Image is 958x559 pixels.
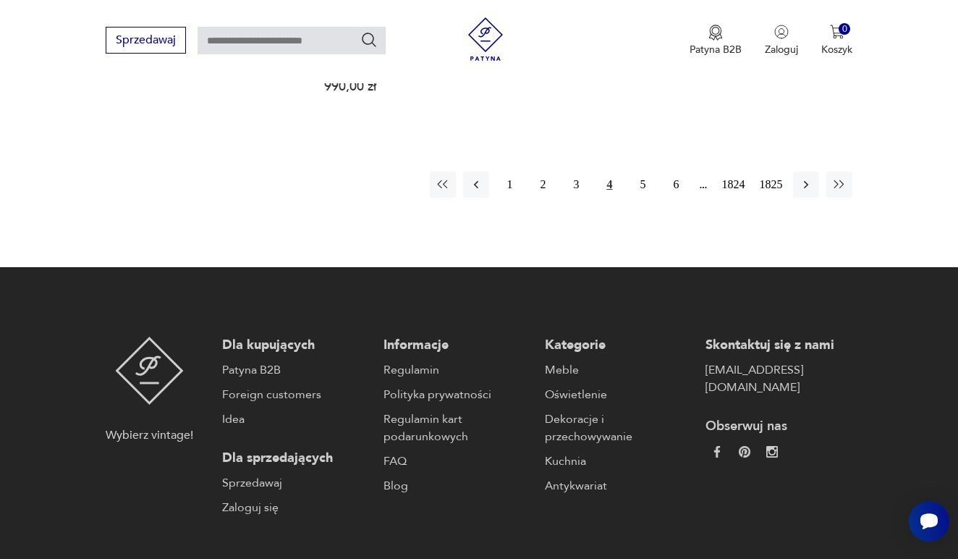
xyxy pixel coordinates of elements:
button: 1825 [755,172,786,198]
button: 4 [596,172,622,198]
a: Ikona medaluPatyna B2B [690,25,742,56]
img: Patyna - sklep z meblami i dekoracjami vintage [464,17,507,61]
a: FAQ [383,453,530,470]
a: Regulamin [383,361,530,379]
iframe: Smartsupp widget button [909,501,949,542]
button: 2 [530,172,556,198]
a: Antykwariat [545,477,692,495]
p: Patyna B2B [690,43,742,56]
img: c2fd9cf7f39615d9d6839a72ae8e59e5.webp [766,446,778,458]
a: Polityka prywatności [383,386,530,403]
button: Zaloguj [765,25,798,56]
img: Patyna - sklep z meblami i dekoracjami vintage [115,337,184,405]
p: Koszyk [821,43,852,56]
a: Dekoracje i przechowywanie [545,411,692,445]
p: Skontaktuj się z nami [705,337,852,354]
a: Kuchnia [545,453,692,470]
p: Informacje [383,337,530,354]
img: da9060093f698e4c3cedc1453eec5031.webp [711,446,723,458]
a: [EMAIL_ADDRESS][DOMAIN_NAME] [705,361,852,396]
img: Ikona koszyka [830,25,844,39]
button: 0Koszyk [821,25,852,56]
img: 37d27d81a828e637adc9f9cb2e3d3a8a.webp [739,446,750,458]
p: Wybierz vintage! [106,426,193,444]
a: Blog [383,477,530,495]
button: 3 [563,172,589,198]
button: 1824 [718,172,748,198]
a: Idea [222,411,369,428]
div: 0 [839,23,851,35]
img: Ikonka użytkownika [774,25,789,39]
a: Oświetlenie [545,386,692,403]
button: 5 [630,172,656,198]
a: Patyna B2B [222,361,369,379]
button: 1 [496,172,522,198]
p: Zaloguj [765,43,798,56]
a: Foreign customers [222,386,369,403]
a: Sprzedawaj [222,474,369,492]
button: Patyna B2B [690,25,742,56]
p: Kategorie [545,337,692,354]
a: Meble [545,361,692,379]
button: Sprzedawaj [106,27,186,54]
a: Sprzedawaj [106,36,186,46]
p: Dla kupujących [222,337,369,354]
p: Dla sprzedających [222,450,369,467]
p: 990,00 zł [324,80,480,93]
button: 6 [663,172,689,198]
a: Regulamin kart podarunkowych [383,411,530,445]
img: Ikona medalu [708,25,723,41]
p: Obserwuj nas [705,418,852,435]
a: Zaloguj się [222,499,369,516]
button: Szukaj [360,31,378,49]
